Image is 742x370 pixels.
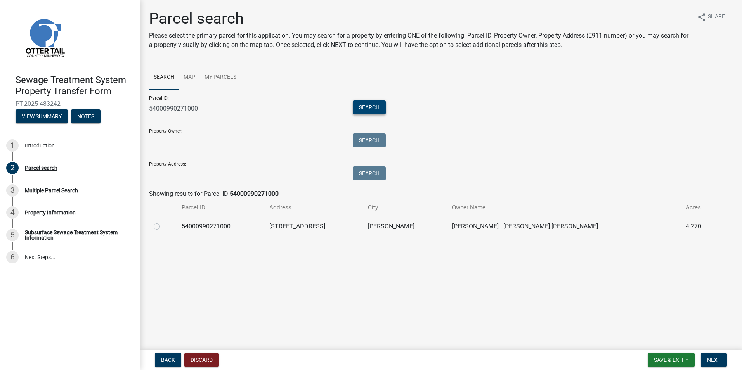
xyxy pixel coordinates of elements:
button: View Summary [16,109,68,123]
i: share [697,12,706,22]
th: Address [265,199,363,217]
h4: Sewage Treatment System Property Transfer Form [16,74,133,97]
div: 6 [6,251,19,263]
td: [PERSON_NAME] | [PERSON_NAME] [PERSON_NAME] [447,217,681,236]
button: Notes [71,109,101,123]
div: 2 [6,162,19,174]
button: Back [155,353,181,367]
span: Share [708,12,725,22]
div: 4 [6,206,19,219]
span: Next [707,357,721,363]
p: Please select the primary parcel for this application. You may search for a property by entering ... [149,31,691,50]
td: [STREET_ADDRESS] [265,217,363,236]
button: Search [353,166,386,180]
strong: 54000990271000 [230,190,279,197]
wm-modal-confirm: Notes [71,114,101,120]
th: Owner Name [447,199,681,217]
span: Save & Exit [654,357,684,363]
span: PT-2025-483242 [16,100,124,107]
div: 3 [6,184,19,197]
div: Showing results for Parcel ID: [149,189,733,199]
button: Save & Exit [648,353,695,367]
div: 5 [6,229,19,241]
th: City [363,199,447,217]
button: Next [701,353,727,367]
div: 1 [6,139,19,152]
td: 4.270 [681,217,718,236]
div: Subsurface Sewage Treatment System Information [25,230,127,240]
img: Otter Tail County, Minnesota [16,8,74,66]
button: Search [353,100,386,114]
a: My Parcels [200,65,241,90]
div: Multiple Parcel Search [25,188,78,193]
div: Property Information [25,210,76,215]
button: Discard [184,353,219,367]
div: Parcel search [25,165,57,171]
a: Search [149,65,179,90]
h1: Parcel search [149,9,691,28]
a: Map [179,65,200,90]
div: Introduction [25,143,55,148]
td: 54000990271000 [177,217,265,236]
button: Search [353,133,386,147]
th: Acres [681,199,718,217]
button: shareShare [691,9,731,24]
th: Parcel ID [177,199,265,217]
td: [PERSON_NAME] [363,217,447,236]
span: Back [161,357,175,363]
wm-modal-confirm: Summary [16,114,68,120]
